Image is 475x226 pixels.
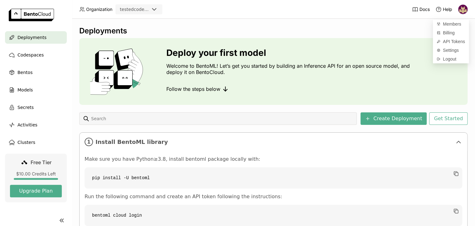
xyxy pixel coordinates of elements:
[443,39,465,44] span: API Tokens
[85,205,462,226] code: bentoml cloud login
[17,34,47,41] span: Deployments
[433,28,469,37] a: Billing
[17,139,35,146] span: Clusters
[86,7,112,12] span: Organization
[9,9,54,21] img: logo
[433,37,469,46] a: API Tokens
[5,101,67,114] a: Secrets
[5,136,67,149] a: Clusters
[17,86,33,94] span: Models
[435,6,452,12] div: Help
[5,84,67,96] a: Models
[85,194,462,200] p: Run the following command and create an API token following the instructions:
[166,86,220,92] span: Follow the steps below
[443,47,459,53] span: Settings
[17,104,34,111] span: Secrets
[443,56,456,62] span: Logout
[85,156,462,162] p: Make sure you have Python≥3.8, install bentoml package locally with:
[360,112,427,125] button: Create Deployment
[166,48,413,58] h3: Deploy your first model
[120,6,149,12] div: testedcodeployment
[79,26,468,36] div: Deployments
[17,69,32,76] span: Bentos
[17,51,44,59] span: Codespaces
[85,167,462,189] code: pip install -U bentoml
[443,30,454,36] span: Billing
[5,31,67,44] a: Deployments
[5,154,67,202] a: Free Tier$10.00 Credits LeftUpgrade Plan
[85,138,93,146] i: 1
[433,20,469,28] a: Members
[433,46,469,55] a: Settings
[91,114,354,124] input: Search
[412,6,430,12] a: Docs
[443,7,452,12] span: Help
[458,5,468,14] img: Hélio Júnior
[429,112,468,125] button: Get Started
[95,139,452,145] span: Install BentoML library
[433,55,469,63] div: Logout
[80,133,467,151] div: 1Install BentoML library
[84,48,151,95] img: cover onboarding
[10,185,62,197] button: Upgrade Plan
[5,49,67,61] a: Codespaces
[443,21,461,27] span: Members
[5,119,67,131] a: Activities
[17,121,37,129] span: Activities
[166,63,413,75] p: Welcome to BentoML! Let’s get you started by building an Inference API for an open source model, ...
[10,171,62,177] div: $10.00 Credits Left
[5,66,67,79] a: Bentos
[31,159,51,165] span: Free Tier
[419,7,430,12] span: Docs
